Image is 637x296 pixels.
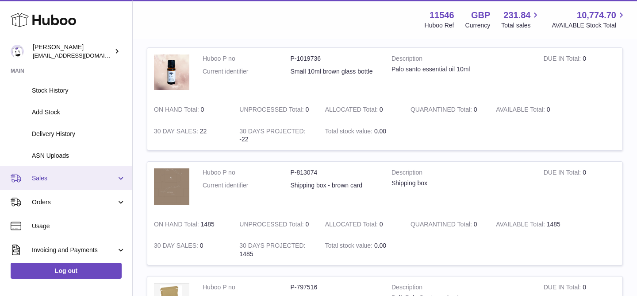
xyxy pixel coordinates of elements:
td: 1485 [233,235,318,265]
span: Usage [32,222,126,230]
strong: 30 DAY SALES [154,128,200,137]
strong: ALLOCATED Total [325,106,380,115]
strong: Total stock value [325,242,374,251]
strong: QUARANTINED Total [411,106,474,115]
div: [PERSON_NAME] [33,43,112,60]
dd: P-797516 [291,283,379,292]
dd: Small 10ml brown glass bottle [291,67,379,76]
img: Info@stpalo.com [11,45,24,58]
strong: AVAILABLE Total [496,221,546,230]
td: 0 [318,214,404,235]
span: Invoicing and Payments [32,246,116,254]
span: [EMAIL_ADDRESS][DOMAIN_NAME] [33,52,130,59]
dd: Shipping box - brown card [291,181,379,190]
td: -22 [233,121,318,151]
strong: 30 DAY SALES [154,242,200,251]
strong: 30 DAYS PROJECTED [239,128,305,137]
div: Palo santo essential oil 10ml [391,65,530,74]
div: Shipping box [391,179,530,187]
strong: ALLOCATED Total [325,221,380,230]
img: product image [154,55,189,90]
img: product image [154,168,189,204]
strong: Description [391,55,530,65]
strong: 30 DAYS PROJECTED [239,242,305,251]
strong: AVAILABLE Total [496,106,546,115]
span: 0.00 [374,242,386,249]
dt: Huboo P no [203,283,291,292]
span: ASN Uploads [32,152,126,160]
td: 0 [233,99,318,121]
dt: Current identifier [203,67,291,76]
span: 0 [474,221,477,228]
span: 0.00 [374,128,386,135]
strong: ON HAND Total [154,221,201,230]
td: 0 [147,235,233,265]
dd: P-1019736 [291,55,379,63]
strong: QUARANTINED Total [411,221,474,230]
strong: ON HAND Total [154,106,201,115]
span: Total sales [501,21,541,30]
td: 0 [318,99,404,121]
strong: Total stock value [325,128,374,137]
td: 0 [537,162,622,213]
strong: DUE IN Total [544,284,583,293]
td: 1485 [489,214,575,235]
td: 0 [147,99,233,121]
strong: Description [391,283,530,294]
a: 231.84 Total sales [501,9,541,30]
span: Stock History [32,86,126,95]
td: 0 [537,48,622,99]
span: Sales [32,174,116,183]
strong: Description [391,168,530,179]
span: Add Stock [32,108,126,117]
div: Huboo Ref [425,21,454,30]
dt: Current identifier [203,181,291,190]
span: Orders [32,198,116,206]
span: AVAILABLE Stock Total [552,21,626,30]
span: 231.84 [503,9,530,21]
dt: Huboo P no [203,55,291,63]
td: 0 [489,99,575,121]
a: Log out [11,263,122,279]
span: Delivery History [32,130,126,138]
dd: P-813074 [291,168,379,177]
td: 0 [233,214,318,235]
a: 10,774.70 AVAILABLE Stock Total [552,9,626,30]
strong: DUE IN Total [544,169,583,178]
td: 22 [147,121,233,151]
strong: UNPROCESSED Total [239,106,305,115]
dt: Huboo P no [203,168,291,177]
strong: UNPROCESSED Total [239,221,305,230]
strong: DUE IN Total [544,55,583,64]
td: 1485 [147,214,233,235]
div: Currency [465,21,491,30]
strong: GBP [471,9,490,21]
span: 0 [474,106,477,113]
span: 10,774.70 [577,9,616,21]
strong: 11546 [430,9,454,21]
